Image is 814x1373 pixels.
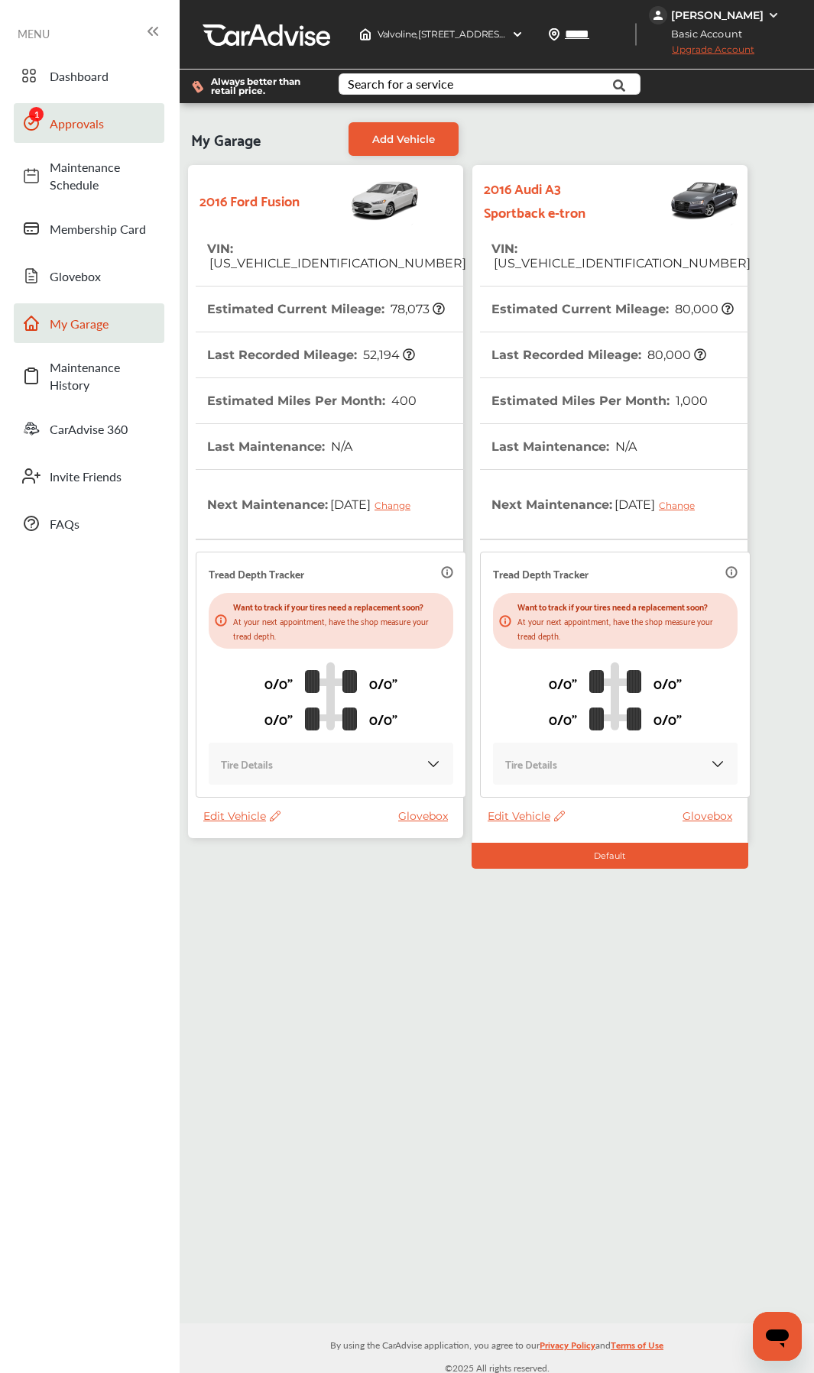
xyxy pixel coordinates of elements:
span: Membership Card [50,220,157,238]
a: Privacy Policy [540,1336,595,1360]
span: Approvals [50,115,157,132]
img: header-divider.bc55588e.svg [635,23,637,46]
span: 1,000 [673,393,708,408]
p: By using the CarAdvise application, you agree to our and [180,1336,814,1352]
span: Glovebox [50,267,157,285]
a: Membership Card [14,209,164,248]
p: Tire Details [221,755,273,772]
img: header-down-arrow.9dd2ce7d.svg [511,28,524,40]
a: My Garage [14,303,164,343]
a: Glovebox [398,809,456,823]
p: At your next appointment, have the shop measure your tread depth. [517,614,731,643]
p: Tread Depth Tracker [209,565,304,582]
span: [DATE] [328,485,422,523]
p: 0/0" [264,671,293,695]
img: tire_track_logo.b900bcbc.svg [589,662,641,730]
div: Search for a service [348,78,453,90]
a: Glovebox [14,256,164,296]
strong: 2016 Audi A3 Sportback e-tron [484,176,619,223]
img: location_vector.a44bc228.svg [548,28,560,40]
span: Dashboard [50,67,157,85]
a: Glovebox [683,809,740,823]
span: My Garage [191,122,261,156]
th: Estimated Miles Per Month : [207,378,417,423]
span: [US_VEHICLE_IDENTIFICATION_NUMBER] [207,256,466,270]
span: Upgrade Account [649,44,754,63]
th: Estimated Current Mileage : [207,287,445,332]
a: CarAdvise 360 [14,409,164,448]
img: KOKaJQAAAABJRU5ErkJggg== [710,756,725,772]
span: [DATE] [612,485,706,523]
th: VIN : [207,226,466,286]
div: Change [375,500,418,511]
th: Next Maintenance : [207,470,422,539]
th: Last Maintenance : [207,424,352,469]
span: [US_VEHICLE_IDENTIFICATION_NUMBER] [491,256,751,270]
p: At your next appointment, have the shop measure your tread depth. [233,614,447,643]
span: Edit Vehicle [203,809,281,823]
span: Maintenance History [50,358,157,393]
p: 0/0" [369,707,397,730]
p: 0/0" [264,707,293,730]
p: Tire Details [505,755,557,772]
span: CarAdvise 360 [50,420,157,438]
a: Maintenance History [14,351,164,401]
a: Add Vehicle [349,122,459,156]
img: WGsFRI8htEPBVLJbROoPRyZpYNWhNONpIPPETTm6eUC0GeLEiAAAAAElFTkSuQmCC [767,9,780,21]
img: Vehicle [619,173,740,226]
span: 52,194 [361,348,415,362]
span: MENU [18,28,50,40]
a: Approvals [14,103,164,143]
span: Add Vehicle [372,133,435,145]
div: [PERSON_NAME] [671,8,764,22]
strong: 2016 Ford Fusion [199,188,300,212]
span: Basic Account [650,26,754,42]
p: 0/0" [369,671,397,695]
img: dollor_label_vector.a70140d1.svg [192,80,203,93]
a: Invite Friends [14,456,164,496]
a: Terms of Use [611,1336,663,1360]
span: Valvoline , [STREET_ADDRESS] [GEOGRAPHIC_DATA] , GA 30052 [378,28,653,40]
p: Tread Depth Tracker [493,565,589,582]
span: 80,000 [673,302,734,316]
span: Always better than retail price. [211,77,314,96]
p: 0/0" [549,707,577,730]
img: tire_track_logo.b900bcbc.svg [305,662,357,730]
th: Estimated Miles Per Month : [491,378,708,423]
a: Dashboard [14,56,164,96]
p: 0/0" [549,671,577,695]
span: 78,073 [388,302,445,316]
p: 0/0" [653,707,682,730]
th: Last Recorded Mileage : [207,332,415,377]
a: Maintenance Schedule [14,151,164,201]
th: Estimated Current Mileage : [491,287,734,332]
span: 80,000 [645,348,706,362]
img: KOKaJQAAAABJRU5ErkJggg== [426,756,441,772]
th: Next Maintenance : [491,470,706,539]
a: FAQs [14,504,164,543]
span: My Garage [50,315,157,332]
span: Maintenance Schedule [50,158,157,193]
span: Edit Vehicle [488,809,565,823]
th: Last Maintenance : [491,424,637,469]
th: Last Recorded Mileage : [491,332,706,377]
span: N/A [329,439,352,454]
p: Want to track if your tires need a replacement soon? [517,599,731,614]
span: FAQs [50,515,157,533]
p: 0/0" [653,671,682,695]
img: Vehicle [300,173,420,226]
img: header-home-logo.8d720a4f.svg [359,28,371,40]
th: VIN : [491,226,751,286]
div: Default [472,843,748,869]
iframe: Button to launch messaging window [753,1312,802,1361]
span: 400 [389,393,417,408]
div: Change [659,500,702,511]
span: N/A [613,439,637,454]
p: Want to track if your tires need a replacement soon? [233,599,447,614]
span: Invite Friends [50,468,157,485]
img: jVpblrzwTbfkPYzPPzSLxeg0AAAAASUVORK5CYII= [649,6,667,24]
